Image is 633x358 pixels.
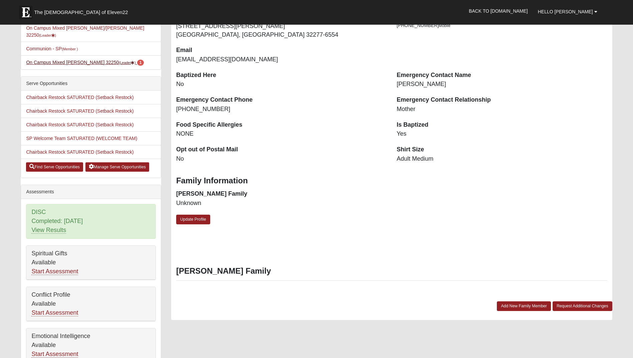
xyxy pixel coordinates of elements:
div: Conflict Profile Available [26,287,155,321]
dd: NONE [176,130,387,138]
a: Back to [DOMAIN_NAME] [464,3,533,19]
a: On Campus Mixed [PERSON_NAME]/[PERSON_NAME] 32250(Leader) [26,25,144,38]
dd: [STREET_ADDRESS][PERSON_NAME] [GEOGRAPHIC_DATA], [GEOGRAPHIC_DATA] 32277-6554 [176,22,387,39]
a: Add New Family Member [497,301,551,311]
a: On Campus Mixed [PERSON_NAME] 32250(Leader) 1 [26,60,144,65]
a: The [DEMOGRAPHIC_DATA] of Eleven22 [16,2,149,19]
dt: Emergency Contact Name [397,71,607,80]
dd: [PHONE_NUMBER] [176,105,387,114]
dt: [PERSON_NAME] Family [176,190,387,198]
a: Find Serve Opportunities [26,162,83,172]
a: Manage Serve Opportunities [85,162,149,172]
dd: No [176,80,387,89]
dt: Shirt Size [397,145,607,154]
img: Eleven22 logo [19,6,32,19]
a: Chairback Restock SATURATED (Setback Restock) [26,149,133,155]
a: SP Welcome Team SATURATED (WELCOME TEAM) [26,136,137,141]
a: Start Assessment [31,268,78,275]
dt: Baptized Here [176,71,387,80]
a: Communion - SP(Member ) [26,46,78,51]
div: DISC Completed: [DATE] [26,204,155,238]
dd: Unknown [176,199,387,208]
span: Mobile [439,23,450,28]
a: View Results [31,227,66,234]
dd: [EMAIL_ADDRESS][DOMAIN_NAME] [176,55,387,64]
h3: [PERSON_NAME] Family [176,266,607,276]
span: The [DEMOGRAPHIC_DATA] of Eleven22 [34,9,128,16]
div: Assessments [21,185,161,199]
a: Chairback Restock SATURATED (Setback Restock) [26,108,133,114]
dd: No [176,155,387,163]
a: Update Profile [176,215,210,224]
dt: Email [176,46,387,55]
small: (Leader ) [119,61,136,65]
a: Start Assessment [31,351,78,358]
dt: Emergency Contact Phone [176,96,387,104]
div: Serve Opportunities [21,77,161,91]
div: Spiritual Gifts Available [26,246,155,280]
dt: Opt out of Postal Mail [176,145,387,154]
dd: Adult Medium [397,155,607,163]
h3: Family Information [176,176,607,186]
span: Hello [PERSON_NAME] [538,9,593,14]
dt: Food Specific Allergies [176,121,387,129]
a: Chairback Restock SATURATED (Setback Restock) [26,122,133,127]
li: [PHONE_NUMBER] [397,22,607,29]
span: number of pending members [137,60,144,66]
small: (Leader ) [39,33,56,37]
a: Start Assessment [31,309,78,316]
dt: Is Baptized [397,121,607,129]
dd: [PERSON_NAME] [397,80,607,89]
dd: Mother [397,105,607,114]
a: Chairback Restock SATURATED (Setback Restock) [26,95,133,100]
small: (Member ) [62,47,78,51]
dt: Emergency Contact Relationship [397,96,607,104]
dd: Yes [397,130,607,138]
a: Request Additional Changes [553,301,612,311]
a: Hello [PERSON_NAME] [533,3,602,20]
